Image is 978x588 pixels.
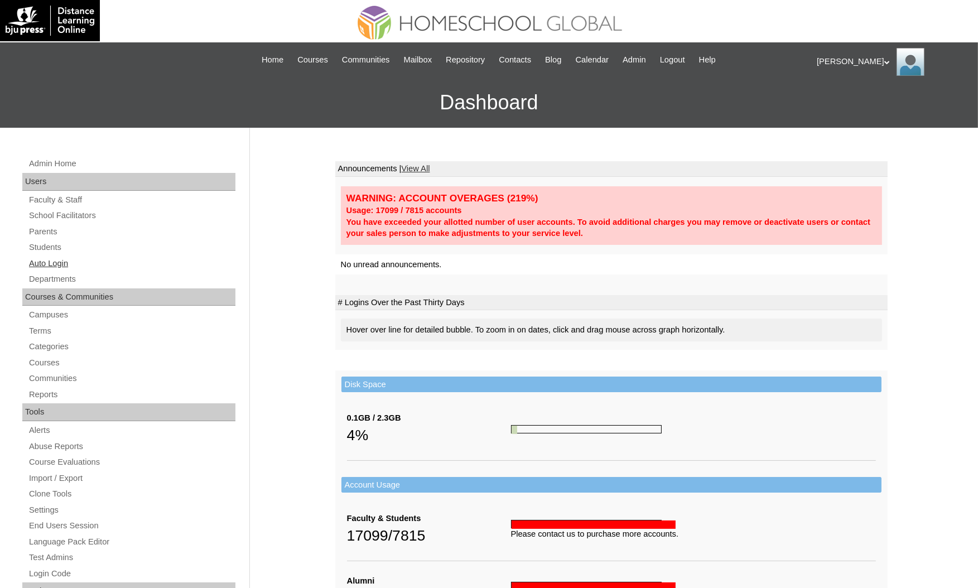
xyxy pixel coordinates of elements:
[570,54,614,66] a: Calendar
[511,528,876,540] div: Please contact us to purchase more accounts.
[336,54,396,66] a: Communities
[539,54,567,66] a: Blog
[22,173,235,191] div: Users
[256,54,289,66] a: Home
[335,295,888,311] td: # Logins Over the Past Thirty Days
[693,54,721,66] a: Help
[545,54,561,66] span: Blog
[28,340,235,354] a: Categories
[28,225,235,239] a: Parents
[28,440,235,454] a: Abuse Reports
[576,54,609,66] span: Calendar
[446,54,485,66] span: Repository
[28,157,235,171] a: Admin Home
[341,319,882,341] div: Hover over line for detailed bubble. To zoom in on dates, click and drag mouse across graph horiz...
[28,324,235,338] a: Terms
[341,477,881,493] td: Account Usage
[342,54,390,66] span: Communities
[28,503,235,517] a: Settings
[347,412,511,424] div: 0.1GB / 2.3GB
[493,54,537,66] a: Contacts
[6,6,94,36] img: logo-white.png
[347,513,511,524] div: Faculty & Students
[617,54,652,66] a: Admin
[28,455,235,469] a: Course Evaluations
[28,240,235,254] a: Students
[28,535,235,549] a: Language Pack Editor
[28,487,235,501] a: Clone Tools
[346,216,876,239] div: You have exceeded your allotted number of user accounts. To avoid additional charges you may remo...
[897,48,924,76] img: Ariane Ebuen
[292,54,334,66] a: Courses
[22,288,235,306] div: Courses & Communities
[28,356,235,370] a: Courses
[28,551,235,565] a: Test Admins
[347,575,511,587] div: Alumni
[28,567,235,581] a: Login Code
[347,424,511,446] div: 4%
[341,377,881,393] td: Disk Space
[297,54,328,66] span: Courses
[699,54,716,66] span: Help
[28,193,235,207] a: Faculty & Staff
[398,54,438,66] a: Mailbox
[347,524,511,547] div: 17099/7815
[262,54,283,66] span: Home
[28,519,235,533] a: End Users Session
[817,48,967,76] div: [PERSON_NAME]
[28,308,235,322] a: Campuses
[28,272,235,286] a: Departments
[6,78,972,128] h3: Dashboard
[28,471,235,485] a: Import / Export
[660,54,685,66] span: Logout
[335,161,888,177] td: Announcements |
[404,54,432,66] span: Mailbox
[346,206,462,215] strong: Usage: 17099 / 7815 accounts
[28,257,235,271] a: Auto Login
[654,54,691,66] a: Logout
[28,209,235,223] a: School Facilitators
[346,192,876,205] div: WARNING: ACCOUNT OVERAGES (219%)
[623,54,646,66] span: Admin
[440,54,490,66] a: Repository
[22,403,235,421] div: Tools
[28,372,235,385] a: Communities
[28,423,235,437] a: Alerts
[499,54,531,66] span: Contacts
[401,164,430,173] a: View All
[28,388,235,402] a: Reports
[335,254,888,275] td: No unread announcements.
